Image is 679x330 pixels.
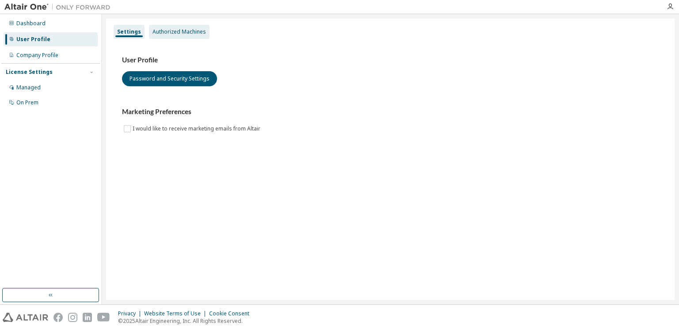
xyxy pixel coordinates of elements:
[16,99,38,106] div: On Prem
[68,313,77,322] img: instagram.svg
[209,310,255,317] div: Cookie Consent
[16,36,50,43] div: User Profile
[122,107,659,116] h3: Marketing Preferences
[118,317,255,325] p: © 2025 Altair Engineering, Inc. All Rights Reserved.
[83,313,92,322] img: linkedin.svg
[16,84,41,91] div: Managed
[3,313,48,322] img: altair_logo.svg
[16,20,46,27] div: Dashboard
[117,28,141,35] div: Settings
[122,56,659,65] h3: User Profile
[6,69,53,76] div: License Settings
[133,123,262,134] label: I would like to receive marketing emails from Altair
[53,313,63,322] img: facebook.svg
[4,3,115,12] img: Altair One
[16,52,58,59] div: Company Profile
[97,313,110,322] img: youtube.svg
[153,28,206,35] div: Authorized Machines
[122,71,217,86] button: Password and Security Settings
[144,310,209,317] div: Website Terms of Use
[118,310,144,317] div: Privacy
